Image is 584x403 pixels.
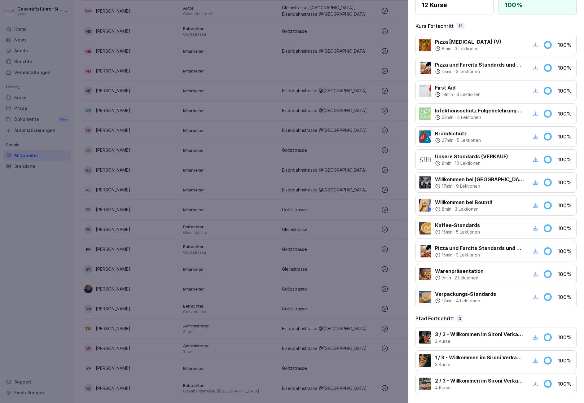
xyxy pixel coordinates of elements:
[435,114,524,120] div: ·
[442,68,453,75] p: 15 min
[442,160,451,166] p: 8 min
[455,46,479,52] p: 3 Lektionen
[558,64,573,72] p: 100 %
[435,252,524,258] div: ·
[558,247,573,255] p: 100 %
[435,38,501,46] p: Pizza [MEDICAL_DATA] (V)
[558,225,573,232] p: 100 %
[435,354,524,361] p: 1 / 3 - Willkommen im Sironi Verkaufsteam
[442,114,454,120] p: 23 min
[442,137,454,143] p: 27 min
[457,23,464,29] div: 12
[558,110,573,117] p: 100 %
[442,183,453,189] p: 17 min
[435,91,481,98] div: ·
[456,91,481,98] p: 4 Lektionen
[435,361,524,368] p: 3 Kurse
[558,380,573,388] p: 100 %
[457,315,463,322] div: 3
[435,61,524,68] p: Pizza und Farcita Standards und Zubereitung
[558,156,573,163] p: 100 %
[435,183,524,189] div: ·
[456,298,480,304] p: 4 Lektionen
[435,130,481,137] p: Brandschutz
[558,357,573,364] p: 100 %
[415,22,454,30] p: Kurs Fortschritt
[435,46,501,52] div: ·
[435,267,484,275] p: Warenpräsentation
[456,68,480,75] p: 3 Lektionen
[435,377,524,384] p: 2 / 3 - Willkommen im Sironi Verkaufsteam
[422,0,487,10] p: 12 Kurse
[558,293,573,301] p: 100 %
[558,179,573,186] p: 100 %
[558,202,573,209] p: 100 %
[435,331,524,338] p: 3 / 3 - Willkommen im Sironi Verkaufsteam
[435,298,496,304] div: ·
[435,206,493,212] div: ·
[442,229,453,235] p: 15 min
[455,206,479,212] p: 3 Lektionen
[435,107,524,114] p: Infektionsschutz Folgebelehrung (nach §43 IfSG)
[435,221,480,229] p: Kaffee-Standards
[505,0,570,10] p: 100 %
[558,41,573,49] p: 100 %
[442,206,451,212] p: 8 min
[455,160,481,166] p: 10 Lektionen
[442,91,453,98] p: 19 min
[435,153,508,160] p: Unsere Standards (VERKAUF)
[456,229,480,235] p: 5 Lektionen
[558,334,573,341] p: 100 %
[456,183,480,189] p: 9 Lektionen
[435,290,496,298] p: Verpackungs-Standards
[456,252,480,258] p: 3 Lektionen
[435,229,480,235] div: ·
[558,133,573,140] p: 100 %
[442,252,453,258] p: 15 min
[435,384,524,391] p: 4 Kurse
[457,137,481,143] p: 5 Lektionen
[435,199,493,206] p: Willkommen bei Bounti!
[435,244,524,252] p: Pizza und Farcita Standards und Zubereitung
[435,160,508,166] div: ·
[457,114,481,120] p: 4 Lektionen
[442,46,451,52] p: 8 min
[435,84,481,91] p: First Aid
[558,270,573,278] p: 100 %
[454,275,478,281] p: 2 Lektionen
[415,315,454,322] p: Pfad Fortschritt
[558,87,573,94] p: 100 %
[435,176,524,183] p: Willkommen bei [GEOGRAPHIC_DATA]
[442,298,453,304] p: 12 min
[435,68,524,75] div: ·
[435,275,484,281] div: ·
[435,137,481,143] div: ·
[442,275,451,281] p: 7 min
[435,338,524,344] p: 3 Kurse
